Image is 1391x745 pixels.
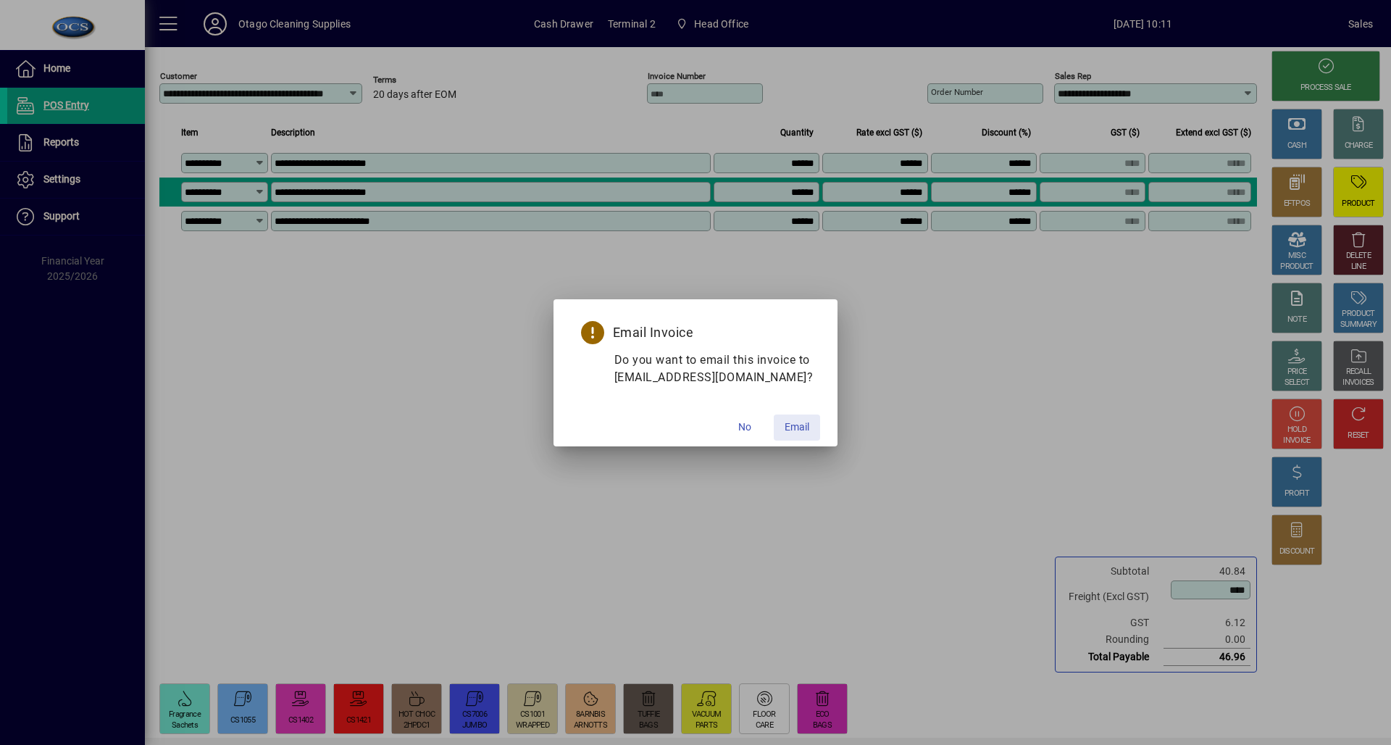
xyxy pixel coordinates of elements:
[774,415,820,441] button: Email
[614,351,814,386] p: Do you want to email this invoice to [EMAIL_ADDRESS][DOMAIN_NAME]?
[738,420,751,435] span: No
[578,321,814,344] h5: Email Invoice
[785,420,809,435] span: Email
[722,415,768,441] button: No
